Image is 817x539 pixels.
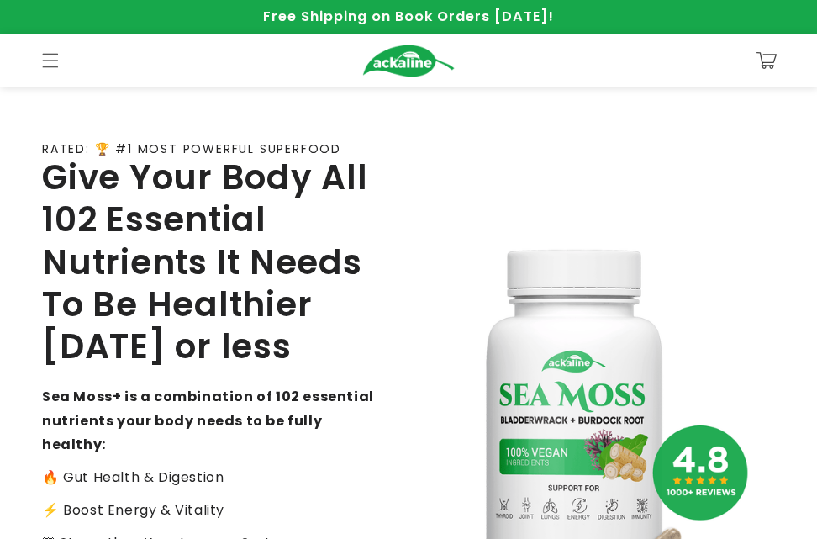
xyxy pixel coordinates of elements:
summary: Menu [32,42,69,79]
p: ⚡️ Boost Energy & Vitality [42,499,383,523]
span: Free Shipping on Book Orders [DATE]! [263,7,554,26]
img: Ackaline [362,45,455,77]
strong: Sea Moss+ is a combination of 102 essential nutrients your body needs to be fully healthy: [42,387,374,455]
h2: Give Your Body All 102 Essential Nutrients It Needs To Be Healthier [DATE] or less [42,156,383,368]
p: 🔥 Gut Health & Digestion [42,466,383,490]
p: RATED: 🏆 #1 MOST POWERFUL SUPERFOOD [42,142,341,156]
